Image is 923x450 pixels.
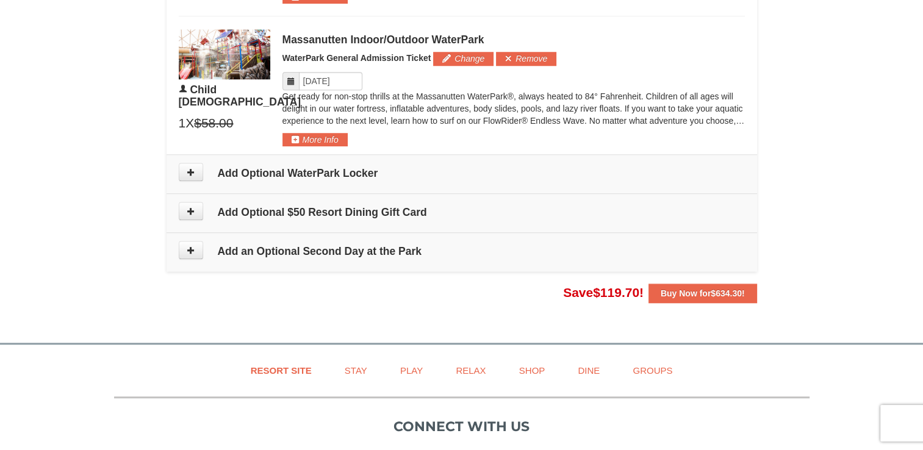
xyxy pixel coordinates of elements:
div: Massanutten Indoor/Outdoor WaterPark [282,34,745,46]
span: 1 [179,114,186,132]
a: Resort Site [235,357,327,384]
span: $634.30 [711,288,742,298]
p: Connect with us [114,416,810,437]
a: Shop [504,357,561,384]
img: 6619917-1403-22d2226d.jpg [179,29,270,79]
span: $58.00 [194,114,233,132]
span: X [185,114,194,132]
h4: Add Optional WaterPark Locker [179,167,745,179]
span: Child [DEMOGRAPHIC_DATA] [179,84,301,108]
span: $119.70 [593,285,639,299]
span: Save ! [563,285,644,299]
button: More Info [282,133,348,146]
a: Stay [329,357,382,384]
button: Change [433,52,494,65]
span: WaterPark General Admission Ticket [282,53,431,63]
h4: Add an Optional Second Day at the Park [179,245,745,257]
strong: Buy Now for ! [661,288,745,298]
a: Play [385,357,438,384]
a: Relax [440,357,501,384]
h4: Add Optional $50 Resort Dining Gift Card [179,206,745,218]
button: Remove [496,52,556,65]
a: Dine [562,357,615,384]
a: Groups [617,357,688,384]
p: Get ready for non-stop thrills at the Massanutten WaterPark®, always heated to 84° Fahrenheit. Ch... [282,90,745,127]
button: Buy Now for$634.30! [648,284,757,303]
